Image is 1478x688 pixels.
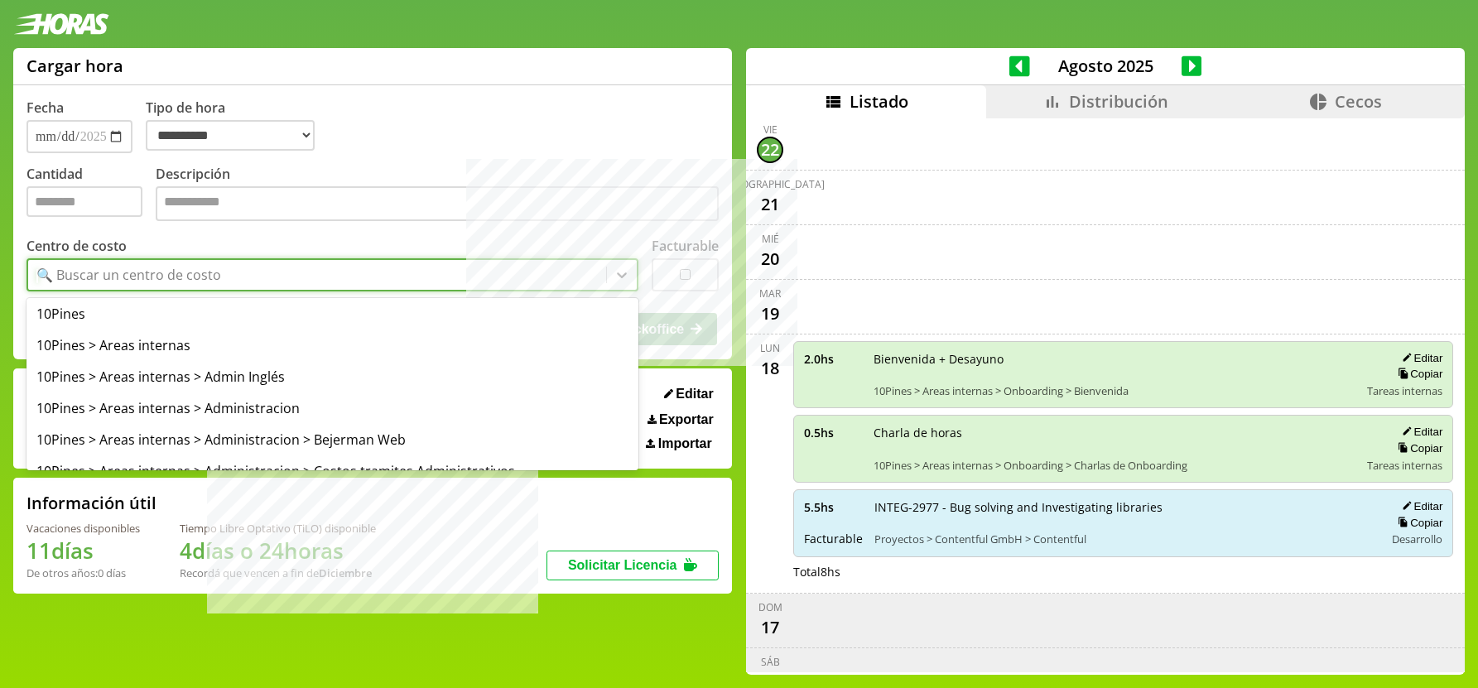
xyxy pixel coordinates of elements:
[26,536,140,565] h1: 11 días
[757,355,783,382] div: 18
[26,361,638,392] div: 10Pines > Areas internas > Admin Inglés
[757,614,783,641] div: 17
[715,177,825,191] div: [DEMOGRAPHIC_DATA]
[757,191,783,218] div: 21
[1393,516,1442,530] button: Copiar
[180,565,376,580] div: Recordá que vencen a fin de
[762,232,779,246] div: mié
[652,237,719,255] label: Facturable
[658,436,712,451] span: Importar
[874,532,1373,546] span: Proyectos > Contentful GmbH > Contentful
[804,425,862,440] span: 0.5 hs
[1392,532,1442,546] span: Desarrollo
[804,351,862,367] span: 2.0 hs
[759,286,781,301] div: mar
[1367,383,1442,398] span: Tareas internas
[757,301,783,327] div: 19
[156,165,719,225] label: Descripción
[26,330,638,361] div: 10Pines > Areas internas
[568,558,677,572] span: Solicitar Licencia
[757,137,783,163] div: 22
[874,458,1355,473] span: 10Pines > Areas internas > Onboarding > Charlas de Onboarding
[1367,458,1442,473] span: Tareas internas
[26,521,140,536] div: Vacaciones disponibles
[659,412,714,427] span: Exportar
[760,341,780,355] div: lun
[1393,367,1442,381] button: Copiar
[1069,90,1168,113] span: Distribución
[26,455,638,487] div: 10Pines > Areas internas > Administracion > Costos tramites Administrativos
[804,531,863,546] span: Facturable
[180,521,376,536] div: Tiempo Libre Optativo (TiLO) disponible
[319,565,372,580] b: Diciembre
[26,298,638,330] div: 10Pines
[13,13,109,35] img: logotipo
[146,99,328,153] label: Tipo de hora
[1393,441,1442,455] button: Copiar
[874,351,1355,367] span: Bienvenida + Desayuno
[26,55,123,77] h1: Cargar hora
[36,266,221,284] div: 🔍 Buscar un centro de costo
[26,565,140,580] div: De otros años: 0 días
[26,99,64,117] label: Fecha
[1397,425,1442,439] button: Editar
[763,123,778,137] div: vie
[1397,499,1442,513] button: Editar
[1335,90,1382,113] span: Cecos
[26,424,638,455] div: 10Pines > Areas internas > Administracion > Bejerman Web
[180,536,376,565] h1: 4 días o 24 horas
[874,499,1373,515] span: INTEG-2977 - Bug solving and Investigating libraries
[659,386,719,402] button: Editar
[761,655,780,669] div: sáb
[746,118,1465,672] div: scrollable content
[757,246,783,272] div: 20
[643,411,719,428] button: Exportar
[804,499,863,515] span: 5.5 hs
[850,90,908,113] span: Listado
[758,600,782,614] div: dom
[1397,351,1442,365] button: Editar
[793,564,1453,580] div: Total 8 hs
[676,387,713,402] span: Editar
[546,551,719,580] button: Solicitar Licencia
[1030,55,1182,77] span: Agosto 2025
[26,165,156,225] label: Cantidad
[26,392,638,424] div: 10Pines > Areas internas > Administracion
[874,425,1355,440] span: Charla de horas
[146,120,315,151] select: Tipo de hora
[874,383,1355,398] span: 10Pines > Areas internas > Onboarding > Bienvenida
[26,186,142,217] input: Cantidad
[26,237,127,255] label: Centro de costo
[26,492,156,514] h2: Información útil
[156,186,719,221] textarea: Descripción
